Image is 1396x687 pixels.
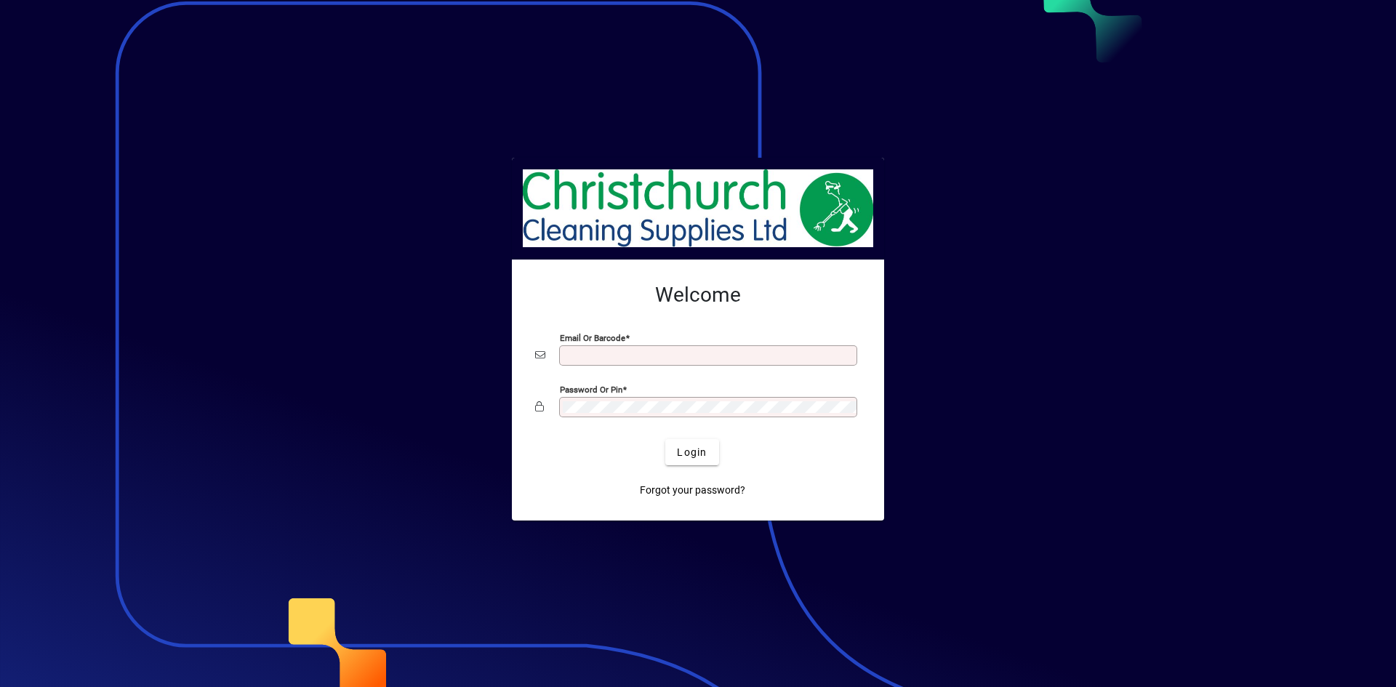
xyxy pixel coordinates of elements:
[677,445,707,460] span: Login
[640,483,745,498] span: Forgot your password?
[560,333,625,343] mat-label: Email or Barcode
[634,477,751,503] a: Forgot your password?
[535,283,861,308] h2: Welcome
[665,439,718,465] button: Login
[560,385,622,395] mat-label: Password or Pin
